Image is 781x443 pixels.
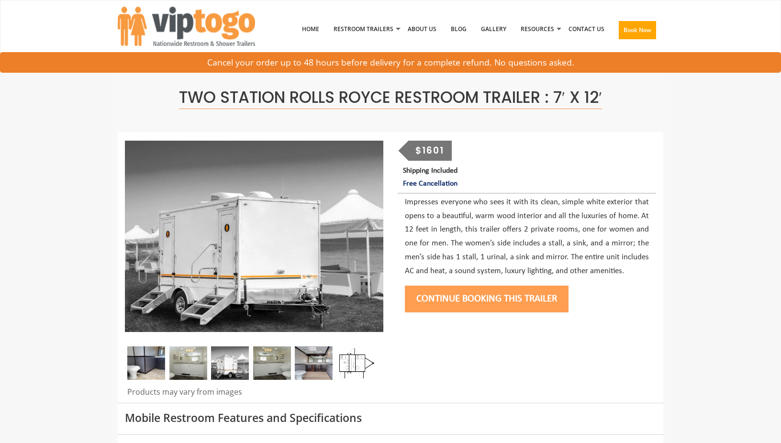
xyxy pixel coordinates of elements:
[125,387,383,403] div: Products may vary from images
[253,346,291,380] img: Gel 2 station 03
[125,141,383,332] img: Side view of two station restroom trailer with separate doors for males and females
[169,346,207,380] img: Gel 2 station 02
[405,294,569,304] a: Continue Booking this trailer
[403,165,656,190] p: Shipping Included
[179,86,602,109] span: Two Station Rolls Royce Restroom Trailer : 7′ x 12′
[474,4,513,54] a: Gallery
[444,4,474,54] a: Blog
[118,7,255,46] img: VIPTOGO
[612,4,663,60] a: Book Now
[326,4,401,54] a: Restroom Trailers
[295,346,333,380] img: A close view of inside of a station with a stall, mirror and cabinets
[211,346,249,380] img: A mini restroom trailer with two separate stations and separate doors for males and females
[408,141,452,161] div: $1601
[561,4,612,54] a: Contact Us
[127,346,165,380] img: A close view of inside of a station with a stall, mirror and cabinets
[295,4,326,54] a: Home
[401,4,444,54] a: About Us
[619,21,656,39] button: Book Now
[403,180,457,188] span: Free Cancellation
[405,286,569,312] button: Continue Booking this trailer
[405,196,649,278] p: Impresses everyone who sees it with its clean, simple white exterior that opens to a beautiful, w...
[513,4,561,54] a: Resources
[336,346,374,380] img: Floor Plan of 2 station restroom with sink and toilet
[743,405,781,443] button: Live Chat
[125,412,656,424] h3: Mobile Restroom Features and Specifications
